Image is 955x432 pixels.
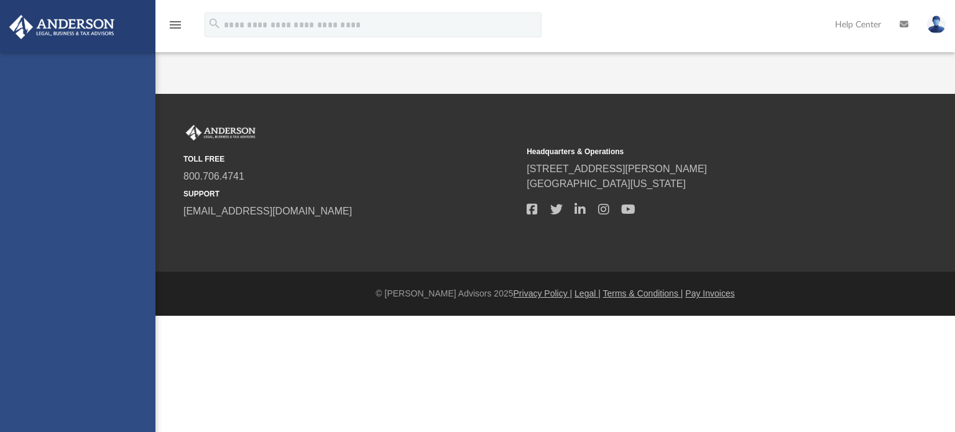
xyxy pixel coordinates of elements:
a: Legal | [574,288,601,298]
a: [GEOGRAPHIC_DATA][US_STATE] [527,178,686,189]
div: © [PERSON_NAME] Advisors 2025 [155,287,955,300]
i: search [208,17,221,30]
a: Terms & Conditions | [603,288,683,298]
a: Privacy Policy | [514,288,573,298]
img: Anderson Advisors Platinum Portal [183,125,258,141]
img: Anderson Advisors Platinum Portal [6,15,118,39]
a: menu [168,24,183,32]
img: User Pic [927,16,946,34]
a: [EMAIL_ADDRESS][DOMAIN_NAME] [183,206,352,216]
small: Headquarters & Operations [527,146,861,157]
a: Pay Invoices [685,288,734,298]
small: SUPPORT [183,188,518,200]
a: 800.706.4741 [183,171,244,182]
i: menu [168,17,183,32]
a: [STREET_ADDRESS][PERSON_NAME] [527,163,707,174]
small: TOLL FREE [183,154,518,165]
